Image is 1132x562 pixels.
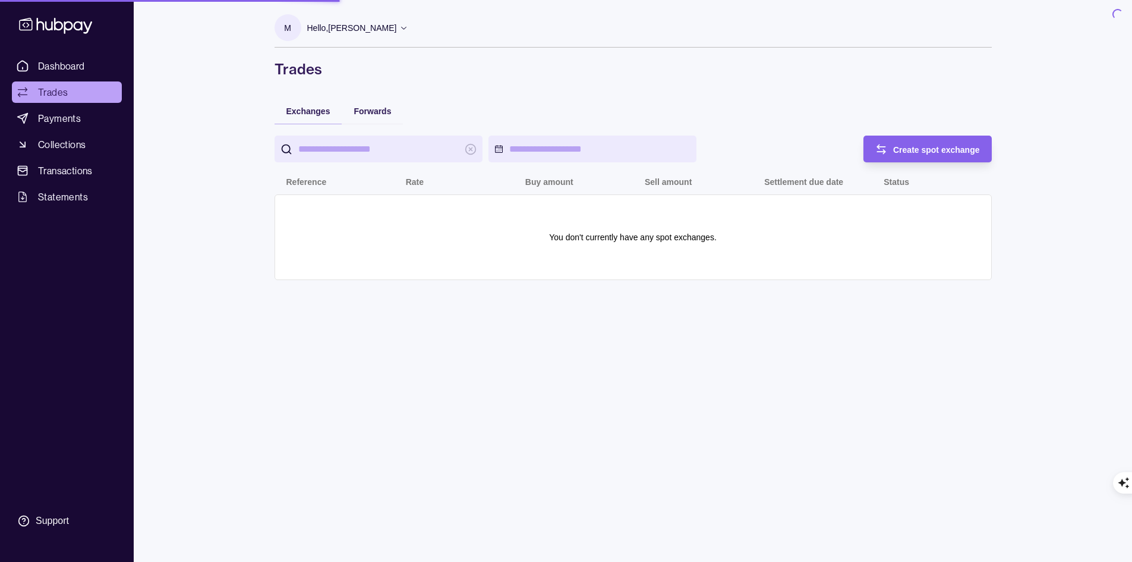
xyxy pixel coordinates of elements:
span: Forwards [354,106,391,116]
a: Statements [12,186,122,208]
span: Exchanges [286,106,330,116]
p: M [284,21,291,34]
span: Collections [38,137,86,152]
p: Rate [406,177,424,187]
h1: Trades [275,59,992,79]
a: Payments [12,108,122,129]
button: Create spot exchange [863,136,992,162]
span: Trades [38,85,68,99]
span: Transactions [38,164,93,178]
p: You don't currently have any spot exchanges. [549,231,717,244]
span: Payments [38,111,81,125]
p: Buy amount [525,177,573,187]
a: Support [12,508,122,533]
a: Collections [12,134,122,155]
span: Statements [38,190,88,204]
a: Transactions [12,160,122,181]
p: Reference [286,177,327,187]
p: Settlement due date [764,177,843,187]
p: Hello, [PERSON_NAME] [307,21,397,34]
span: Create spot exchange [893,145,980,155]
a: Trades [12,81,122,103]
input: search [298,136,459,162]
span: Dashboard [38,59,85,73]
p: Status [884,177,909,187]
div: Support [36,514,69,528]
a: Dashboard [12,55,122,77]
p: Sell amount [645,177,692,187]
